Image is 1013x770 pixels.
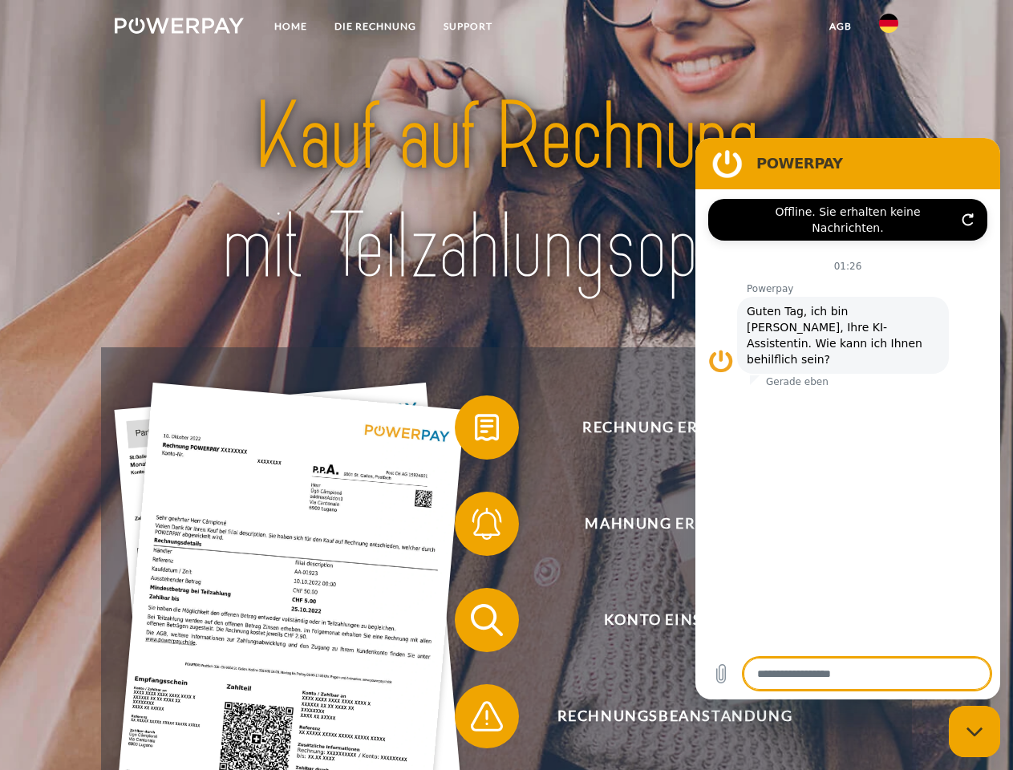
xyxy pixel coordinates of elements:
[455,492,872,556] button: Mahnung erhalten?
[261,12,321,41] a: Home
[949,706,1000,757] iframe: Schaltfläche zum Öffnen des Messaging-Fensters; Konversation läuft
[455,395,872,460] button: Rechnung erhalten?
[115,18,244,34] img: logo-powerpay-white.svg
[430,12,506,41] a: SUPPORT
[455,684,872,748] button: Rechnungsbeanstandung
[153,77,860,307] img: title-powerpay_de.svg
[467,407,507,448] img: qb_bill.svg
[478,492,871,556] span: Mahnung erhalten?
[478,684,871,748] span: Rechnungsbeanstandung
[467,504,507,544] img: qb_bell.svg
[695,138,1000,699] iframe: Messaging-Fenster
[478,395,871,460] span: Rechnung erhalten?
[478,588,871,652] span: Konto einsehen
[467,696,507,736] img: qb_warning.svg
[879,14,898,33] img: de
[455,588,872,652] button: Konto einsehen
[321,12,430,41] a: DIE RECHNUNG
[467,600,507,640] img: qb_search.svg
[816,12,865,41] a: agb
